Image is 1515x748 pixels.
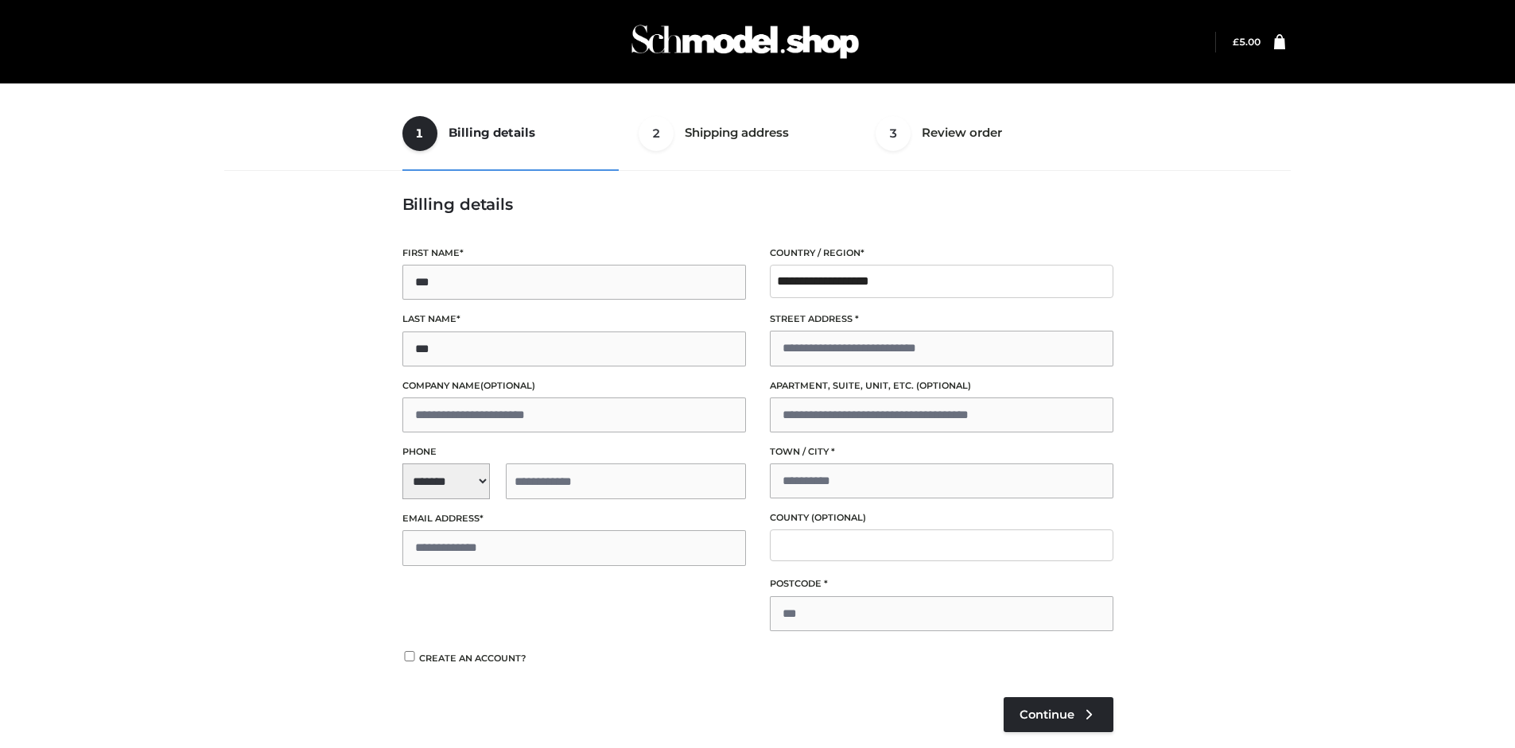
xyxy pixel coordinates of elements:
[480,380,535,391] span: (optional)
[770,444,1113,459] label: Town / City
[626,10,864,73] img: Schmodel Admin 964
[770,510,1113,525] label: County
[402,195,1113,214] h3: Billing details
[1020,707,1074,722] span: Continue
[402,312,746,327] label: Last name
[770,576,1113,591] label: Postcode
[402,651,417,661] input: Create an account?
[1233,36,1261,48] bdi: 5.00
[402,246,746,261] label: First name
[811,512,866,523] span: (optional)
[770,246,1113,261] label: Country / Region
[770,312,1113,327] label: Street address
[402,444,746,459] label: Phone
[916,380,971,391] span: (optional)
[1004,697,1113,732] a: Continue
[402,378,746,393] label: Company name
[419,653,526,664] span: Create an account?
[402,511,746,526] label: Email address
[1233,36,1261,48] a: £5.00
[770,378,1113,393] label: Apartment, suite, unit, etc.
[1233,36,1239,48] span: £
